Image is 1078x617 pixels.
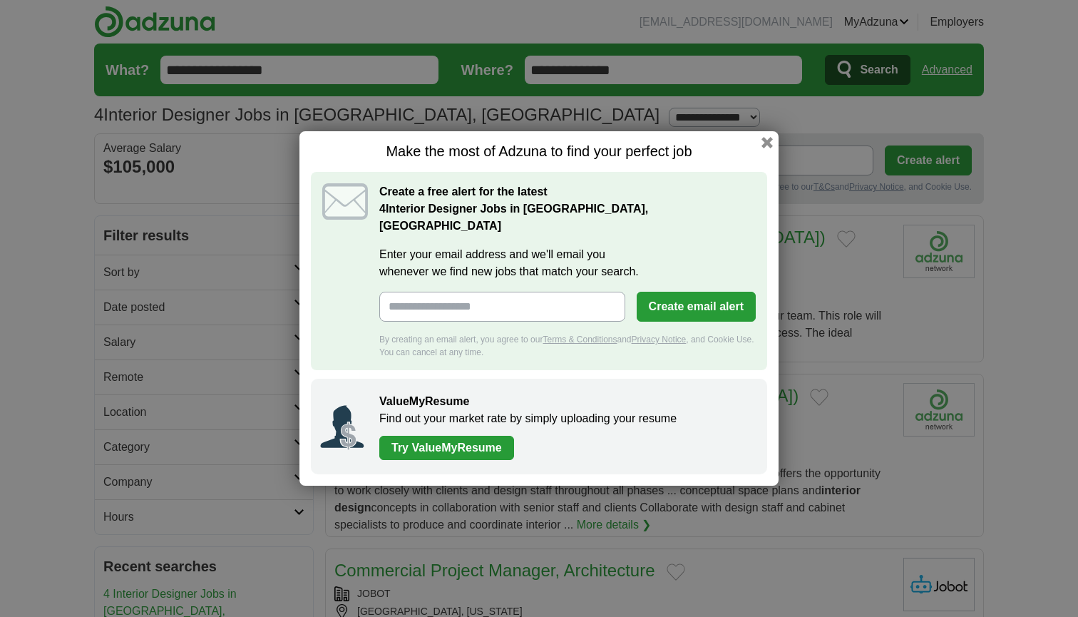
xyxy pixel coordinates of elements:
div: By creating an email alert, you agree to our and , and Cookie Use. You can cancel at any time. [379,333,756,359]
h1: Make the most of Adzuna to find your perfect job [311,143,767,160]
a: Privacy Notice [632,335,687,345]
strong: Interior Designer Jobs in [GEOGRAPHIC_DATA], [GEOGRAPHIC_DATA] [379,203,648,232]
button: Create email alert [637,292,756,322]
img: icon_email.svg [322,183,368,220]
a: Try ValueMyResume [379,436,514,460]
h2: Create a free alert for the latest [379,183,756,235]
a: Terms & Conditions [543,335,617,345]
p: Find out your market rate by simply uploading your resume [379,410,753,427]
label: Enter your email address and we'll email you whenever we find new jobs that match your search. [379,246,756,280]
h2: ValueMyResume [379,393,753,410]
span: 4 [379,200,386,218]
